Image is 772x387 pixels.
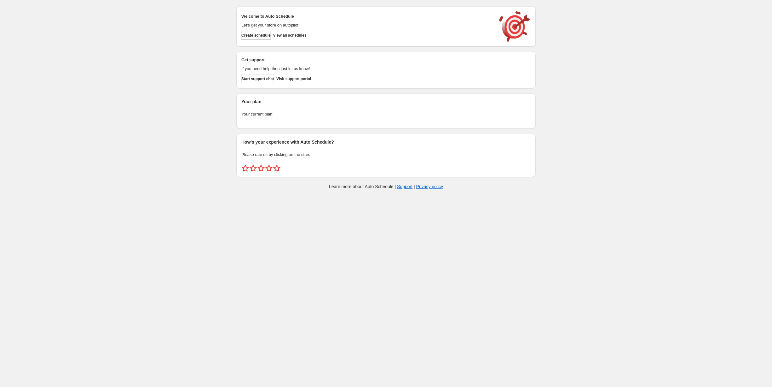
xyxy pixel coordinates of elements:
[241,66,493,72] p: If you need help then just let us know!
[241,74,274,83] a: Start support chat
[241,111,531,117] p: Your current plan:
[241,22,493,28] p: Let's get your store on autopilot!
[241,31,271,40] button: Create schedule
[276,74,311,83] a: Visit support portal
[329,183,443,190] p: Learn more about Auto Schedule | |
[241,13,493,20] h2: Welcome to Auto Schedule
[241,139,531,145] h2: How's your experience with Auto Schedule?
[273,33,307,38] span: View all schedules
[397,184,412,189] a: Support
[241,152,531,158] p: Please rate us by clicking on the stars
[241,33,271,38] span: Create schedule
[241,57,493,63] h2: Get support
[273,31,307,40] button: View all schedules
[241,76,274,81] span: Start support chat
[241,98,531,105] h2: Your plan
[276,76,311,81] span: Visit support portal
[416,184,443,189] a: Privacy policy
